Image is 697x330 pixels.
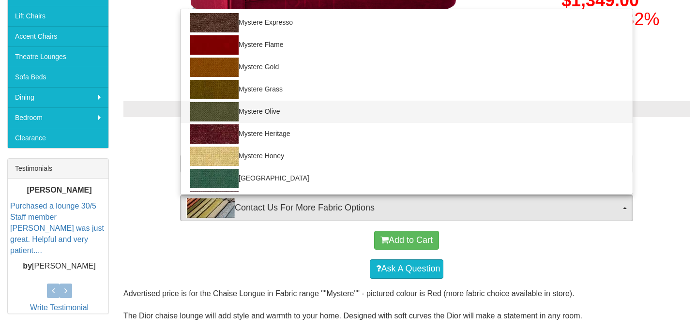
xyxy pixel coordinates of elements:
[8,67,108,87] a: Sofa Beds
[8,6,108,26] a: Lift Chairs
[181,123,633,145] a: Mystere Heritage
[190,80,239,99] img: Mystere Grass
[8,46,108,67] a: Theatre Lounges
[190,102,239,121] img: Mystere Olive
[186,198,235,218] img: Contact Us For More Fabric Options
[190,13,239,32] img: Mystere Expresso
[123,127,690,139] h3: Choose from the options below then add to cart
[8,107,108,128] a: Bedroom
[181,190,633,212] a: Mystere Lavender
[370,259,443,279] a: Ask A Question
[181,78,633,101] a: Mystere Grass
[190,169,239,188] img: Mystere Lagoon
[190,35,239,55] img: Mystere Flame
[181,167,633,190] a: [GEOGRAPHIC_DATA]
[8,26,108,46] a: Accent Chairs
[8,128,108,148] a: Clearance
[8,87,108,107] a: Dining
[190,58,239,77] img: Mystere Gold
[180,195,633,221] button: Contact Us For More Fabric OptionsContact Us For More Fabric Options
[30,303,89,312] a: Write Testimonial
[181,34,633,56] a: Mystere Flame
[190,147,239,166] img: Mystere Honey
[186,198,621,218] span: Contact Us For More Fabric Options
[27,186,91,194] b: [PERSON_NAME]
[23,262,32,270] b: by
[181,101,633,123] a: Mystere Olive
[190,124,239,144] img: Mystere Heritage
[181,56,633,78] a: Mystere Gold
[10,261,108,272] p: [PERSON_NAME]
[8,159,108,179] div: Testimonials
[10,202,104,254] a: Purchased a lounge 30/5 Staff member [PERSON_NAME] was just great. Helpful and very patient....
[181,12,633,34] a: Mystere Expresso
[181,145,633,167] a: Mystere Honey
[374,231,439,250] button: Add to Cart
[190,191,239,210] img: Mystere Lavender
